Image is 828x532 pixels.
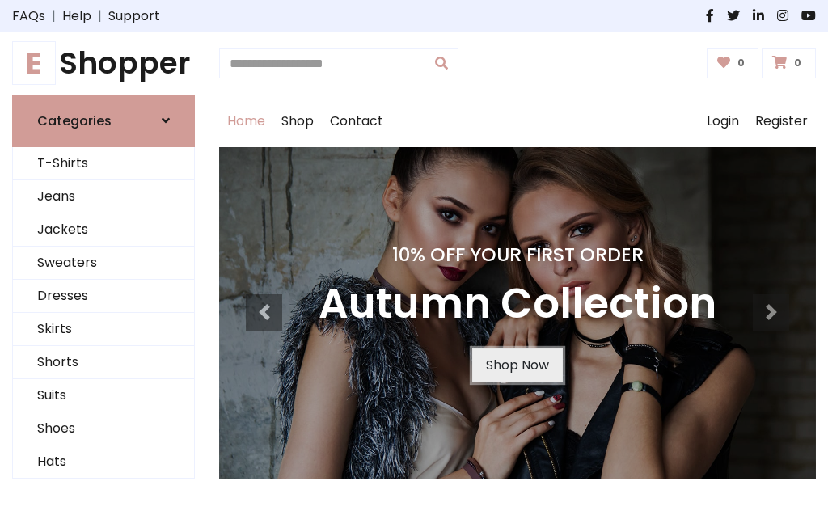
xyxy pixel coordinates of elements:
[12,45,195,82] a: EShopper
[13,147,194,180] a: T-Shirts
[62,6,91,26] a: Help
[12,95,195,147] a: Categories
[13,313,194,346] a: Skirts
[13,213,194,247] a: Jackets
[273,95,322,147] a: Shop
[762,48,816,78] a: 0
[13,346,194,379] a: Shorts
[747,95,816,147] a: Register
[45,6,62,26] span: |
[13,247,194,280] a: Sweaters
[13,180,194,213] a: Jeans
[790,56,805,70] span: 0
[12,6,45,26] a: FAQs
[322,95,391,147] a: Contact
[91,6,108,26] span: |
[108,6,160,26] a: Support
[319,279,716,329] h3: Autumn Collection
[37,113,112,129] h6: Categories
[13,445,194,479] a: Hats
[13,280,194,313] a: Dresses
[12,45,195,82] h1: Shopper
[707,48,759,78] a: 0
[12,41,56,85] span: E
[13,379,194,412] a: Suits
[219,95,273,147] a: Home
[733,56,749,70] span: 0
[13,412,194,445] a: Shoes
[472,348,563,382] a: Shop Now
[319,243,716,266] h4: 10% Off Your First Order
[699,95,747,147] a: Login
